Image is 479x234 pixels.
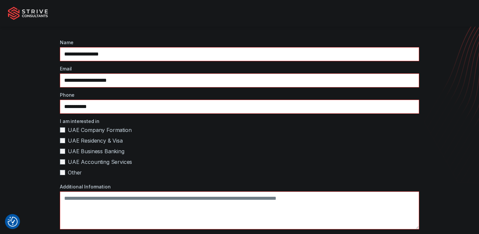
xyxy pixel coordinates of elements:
[60,170,65,175] input: Other
[60,118,419,125] label: I am interested in
[68,169,82,176] span: Other
[60,91,419,98] label: Phone
[60,39,419,46] label: Name
[68,158,132,166] span: UAE Accounting Services
[8,217,18,227] img: Revisit consent button
[60,127,65,133] input: UAE Company Formation
[8,217,18,227] button: Consent Preferences
[60,138,65,143] input: UAE Residency & Visa
[60,183,419,190] label: Additional Information
[60,159,65,165] input: UAE Accounting Services
[8,7,48,20] img: Strive Consultants
[60,65,419,72] label: Email
[68,147,124,155] span: UAE Business Banking
[60,149,65,154] input: UAE Business Banking
[68,126,132,134] span: UAE Company Formation
[68,137,123,145] span: UAE Residency & Visa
